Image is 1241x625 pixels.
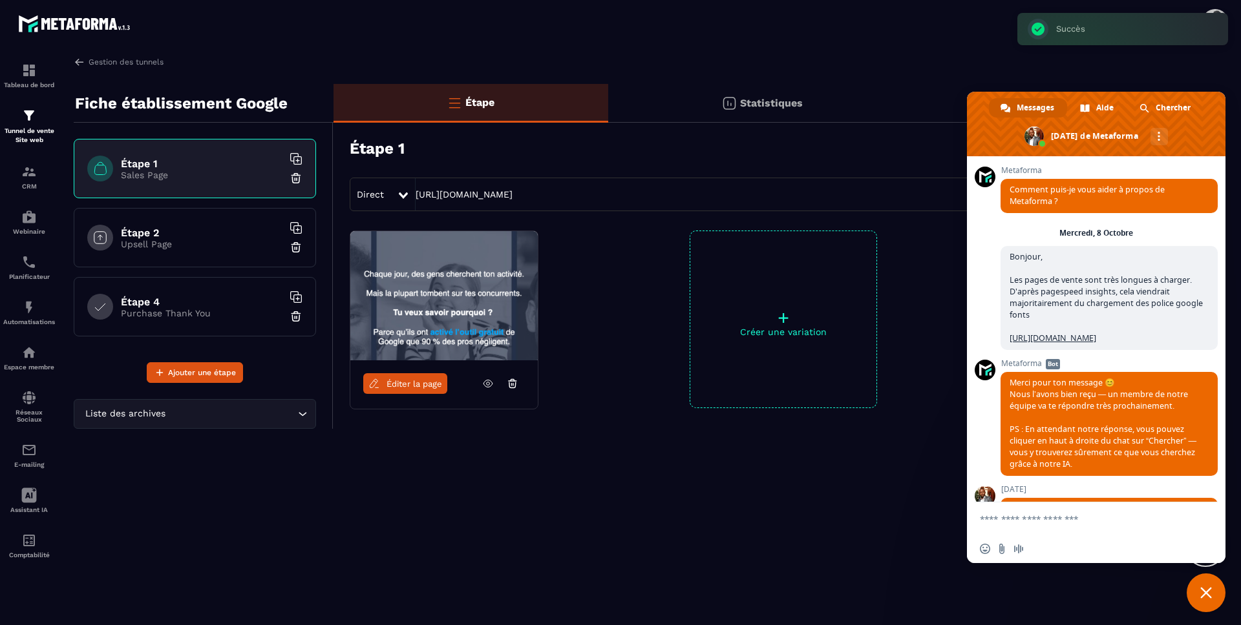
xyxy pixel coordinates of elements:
p: Tunnel de vente Site web [3,127,55,145]
h3: Étape 1 [350,139,405,158]
span: Metaforma [1001,166,1218,175]
span: Ajouter une étape [168,366,236,379]
p: Upsell Page [121,239,282,249]
img: automations [21,345,37,360]
a: accountantaccountantComptabilité [3,523,55,568]
input: Search for option [168,407,295,421]
p: Tableau de bord [3,81,55,88]
span: Chercher [1156,98,1191,118]
img: formation [21,108,37,123]
a: Assistant IA [3,478,55,523]
span: Insérer un emoji [980,544,990,554]
span: Liste des archives [82,407,168,421]
p: Planificateur [3,273,55,280]
img: logo [18,12,134,36]
a: Éditer la page [363,373,447,394]
span: Bonjour, Les pages de vente sont très longues à charger. D'après pagespeed insights, cela viendra... [1010,251,1203,343]
p: Purchase Thank You [121,308,282,318]
img: scheduler [21,254,37,270]
span: Comment puis-je vous aider à propos de Metaforma ? [1010,184,1165,207]
img: social-network [21,390,37,405]
a: Gestion des tunnels [74,56,164,68]
a: formationformationTableau de bord [3,53,55,98]
a: [URL][DOMAIN_NAME] [1010,333,1096,343]
img: trash [290,241,302,254]
img: trash [290,172,302,185]
div: Fermer le chat [1187,573,1225,612]
a: automationsautomationsAutomatisations [3,290,55,335]
p: Sales Page [121,170,282,180]
span: Envoyer un fichier [997,544,1007,554]
a: formationformationCRM [3,154,55,200]
img: image [350,231,538,360]
p: Étape [465,96,494,108]
img: formation [21,63,37,78]
a: formationformationTunnel de vente Site web [3,98,55,154]
a: [URL][DOMAIN_NAME] [416,189,513,200]
p: + [690,309,876,327]
img: automations [21,300,37,315]
p: Réseaux Sociaux [3,409,55,423]
p: Espace membre [3,364,55,371]
h6: Étape 2 [121,227,282,239]
div: Messages [989,98,1067,118]
img: arrow [74,56,85,68]
a: social-networksocial-networkRéseaux Sociaux [3,380,55,433]
img: formation [21,164,37,179]
span: [DATE] [1001,485,1218,494]
span: Merci pour ton message 😊 Nous l’avons bien reçu — un membre de notre équipe va te répondre très p... [1010,377,1196,469]
p: E-mailing [3,461,55,468]
span: Direct [357,189,384,200]
span: Metaforma [1001,359,1218,368]
img: email [21,442,37,458]
h6: Étape 4 [121,296,282,308]
div: Aide [1068,98,1127,118]
p: Comptabilité [3,551,55,558]
p: Automatisations [3,318,55,325]
p: Créer une variation [690,327,876,337]
p: Statistiques [740,97,803,109]
div: Autres canaux [1151,128,1168,145]
span: Aide [1096,98,1114,118]
p: Assistant IA [3,506,55,513]
p: CRM [3,183,55,190]
span: Messages [1017,98,1054,118]
img: bars-o.4a397970.svg [447,95,462,110]
span: Message audio [1013,544,1024,554]
img: trash [290,310,302,323]
div: Mercredi, 8 Octobre [1059,229,1133,237]
img: automations [21,209,37,225]
div: Search for option [74,399,316,429]
a: automationsautomationsWebinaire [3,200,55,245]
img: stats.20deebd0.svg [721,96,737,111]
p: Webinaire [3,228,55,235]
textarea: Entrez votre message... [980,513,1184,525]
div: Chercher [1128,98,1204,118]
span: Éditer la page [387,379,442,389]
a: automationsautomationsEspace membre [3,335,55,380]
a: emailemailE-mailing [3,433,55,478]
a: schedulerschedulerPlanificateur [3,245,55,290]
h6: Étape 1 [121,158,282,170]
button: Ajouter une étape [147,362,243,383]
span: Bot [1046,359,1060,369]
img: accountant [21,533,37,548]
p: Fiche établissement Google [75,90,288,116]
